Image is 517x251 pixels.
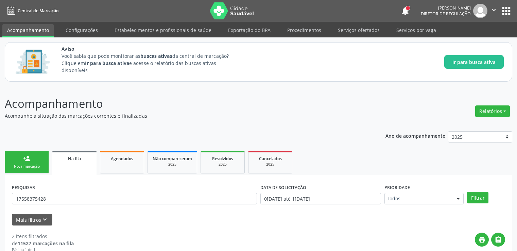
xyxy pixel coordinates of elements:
[490,6,498,14] i: 
[111,156,133,162] span: Agendados
[41,216,49,223] i: keyboard_arrow_down
[12,240,74,247] div: de
[387,195,450,202] span: Todos
[23,155,31,162] div: person_add
[495,236,502,244] i: 
[18,240,74,247] strong: 11527 marcações na fila
[12,182,35,193] label: PESQUISAR
[384,182,410,193] label: Prioridade
[13,47,52,77] img: Imagem de CalloutCard
[153,162,192,167] div: 2025
[467,192,488,203] button: Filtrar
[400,6,410,16] button: notifications
[212,156,233,162] span: Resolvidos
[12,193,257,204] input: Nome, CNS
[153,156,192,162] span: Não compareceram
[282,24,326,36] a: Procedimentos
[473,4,487,18] img: img
[5,95,360,112] p: Acompanhamento
[260,182,306,193] label: DATA DE SOLICITAÇÃO
[68,156,81,162] span: Na fila
[12,214,52,226] button: Mais filtroskeyboard_arrow_down
[253,162,287,167] div: 2025
[385,131,446,140] p: Ano de acompanhamento
[333,24,384,36] a: Serviços ofertados
[421,5,471,11] div: [PERSON_NAME]
[260,193,381,204] input: Selecione um intervalo
[259,156,282,162] span: Cancelados
[206,162,240,167] div: 2025
[62,52,241,74] p: Você sabia que pode monitorar as da central de marcação? Clique em e acesse o relatório das busca...
[10,164,44,169] div: Nova marcação
[475,105,510,117] button: Relatórios
[18,8,58,14] span: Central de Marcação
[491,233,505,247] button: 
[110,24,216,36] a: Estabelecimentos e profissionais de saúde
[444,55,504,69] button: Ir para busca ativa
[140,53,172,59] strong: buscas ativas
[487,4,500,18] button: 
[2,24,54,37] a: Acompanhamento
[223,24,275,36] a: Exportação do BPA
[478,236,486,244] i: print
[421,11,471,17] span: Diretor de regulação
[61,24,103,36] a: Configurações
[5,5,58,16] a: Central de Marcação
[475,233,489,247] button: print
[85,60,129,66] strong: Ir para busca ativa
[5,112,360,119] p: Acompanhe a situação das marcações correntes e finalizadas
[12,233,74,240] div: 2 itens filtrados
[392,24,441,36] a: Serviços por vaga
[62,45,241,52] span: Aviso
[500,5,512,17] button: apps
[452,58,496,66] span: Ir para busca ativa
